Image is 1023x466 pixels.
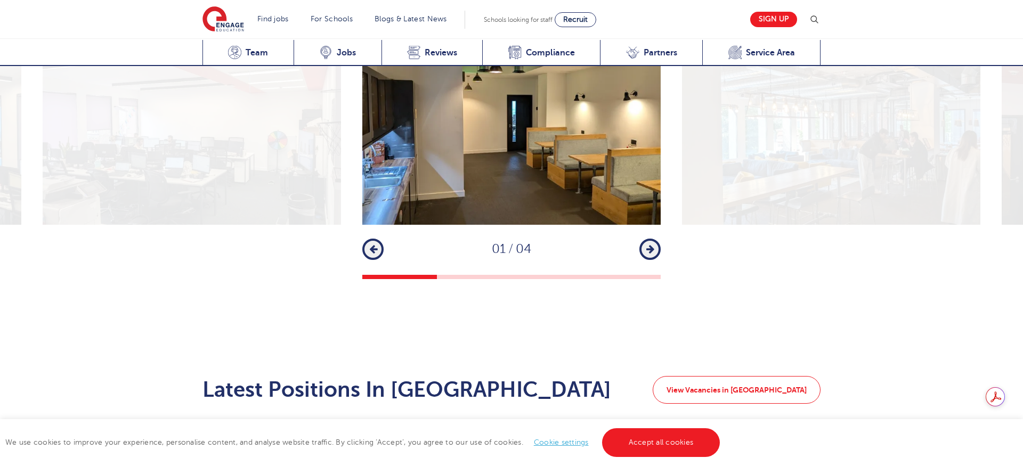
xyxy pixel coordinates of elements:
[202,6,244,33] img: Engage Education
[563,15,588,23] span: Recruit
[750,12,797,27] a: Sign up
[257,15,289,23] a: Find jobs
[555,12,596,27] a: Recruit
[516,242,531,256] span: 04
[600,40,702,66] a: Partners
[482,40,600,66] a: Compliance
[653,376,821,404] a: View Vacancies in [GEOGRAPHIC_DATA]
[246,47,268,58] span: Team
[526,47,575,58] span: Compliance
[5,438,722,446] span: We use cookies to improve your experience, personalise content, and analyse website traffic. By c...
[437,275,511,279] button: 2 of 4
[202,40,294,66] a: Team
[202,377,611,403] h2: Latest Positions In [GEOGRAPHIC_DATA]
[511,275,586,279] button: 3 of 4
[425,47,457,58] span: Reviews
[702,40,821,66] a: Service Area
[294,40,381,66] a: Jobs
[644,47,677,58] span: Partners
[492,242,506,256] span: 01
[381,40,483,66] a: Reviews
[746,47,795,58] span: Service Area
[534,438,589,446] a: Cookie settings
[602,428,720,457] a: Accept all cookies
[586,275,661,279] button: 4 of 4
[311,15,353,23] a: For Schools
[484,16,553,23] span: Schools looking for staff
[506,242,516,256] span: /
[337,47,356,58] span: Jobs
[375,15,447,23] a: Blogs & Latest News
[362,275,437,279] button: 1 of 4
